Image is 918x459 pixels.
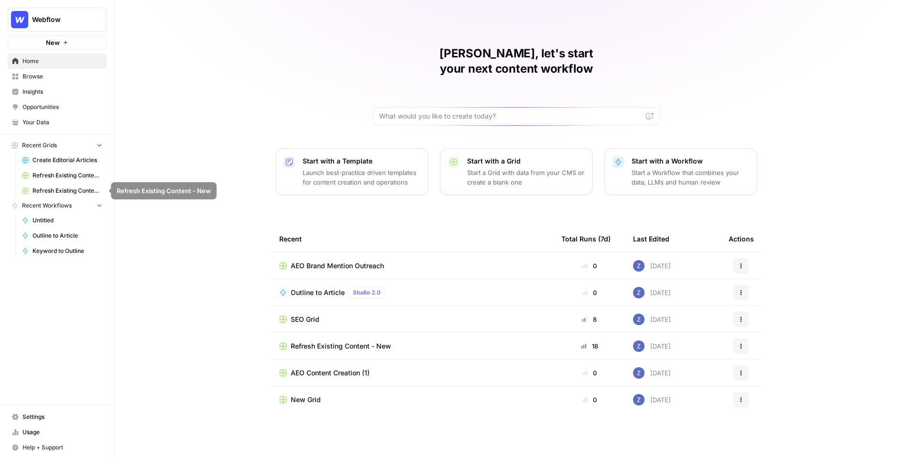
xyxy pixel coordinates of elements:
div: Last Edited [633,226,669,252]
img: if0rly7j6ey0lzdmkp6rmyzsebv0 [633,367,645,379]
a: Home [8,54,107,69]
div: Recent [279,226,546,252]
span: AEO Brand Mention Outreach [291,261,384,271]
span: Browse [22,72,102,81]
span: Studio 2.0 [353,288,381,297]
p: Start a Workflow that combines your data, LLMs and human review [632,168,749,187]
p: Start with a Workflow [632,156,749,166]
div: 18 [561,341,618,351]
span: Help + Support [22,443,102,452]
div: 0 [561,261,618,271]
div: 8 [561,315,618,324]
button: Help + Support [8,440,107,455]
img: if0rly7j6ey0lzdmkp6rmyzsebv0 [633,314,645,325]
span: Recent Grids [22,141,57,150]
button: Start with a GridStart a Grid with data from your CMS or create a blank one [440,148,593,195]
a: Your Data [8,115,107,130]
div: 0 [561,368,618,378]
a: Opportunities [8,99,107,115]
div: [DATE] [633,314,671,325]
img: if0rly7j6ey0lzdmkp6rmyzsebv0 [633,260,645,272]
span: Create Editorial Articles [33,156,102,164]
input: What would you like to create today? [379,111,642,121]
a: Refresh Existing Content - New [18,183,107,198]
p: Start with a Template [303,156,420,166]
img: if0rly7j6ey0lzdmkp6rmyzsebv0 [633,394,645,405]
a: Untitled [18,213,107,228]
span: Refresh Existing Content (11) [33,171,102,180]
span: Keyword to Outline [33,247,102,255]
div: [DATE] [633,340,671,352]
a: AEO Content Creation (1) [279,368,546,378]
span: Usage [22,428,102,437]
span: Recent Workflows [22,201,72,210]
a: Usage [8,425,107,440]
button: Workspace: Webflow [8,8,107,32]
span: Your Data [22,118,102,127]
h1: [PERSON_NAME], let's start your next content workflow [373,46,660,76]
img: Webflow Logo [11,11,28,28]
div: Actions [729,226,754,252]
span: Refresh Existing Content - New [33,186,102,195]
a: Create Editorial Articles [18,153,107,168]
span: Opportunities [22,103,102,111]
p: Launch best-practice driven templates for content creation and operations [303,168,420,187]
img: if0rly7j6ey0lzdmkp6rmyzsebv0 [633,287,645,298]
span: Home [22,57,102,66]
span: Settings [22,413,102,421]
span: New Grid [291,395,321,404]
p: Start a Grid with data from your CMS or create a blank one [467,168,585,187]
div: [DATE] [633,367,671,379]
a: Refresh Existing Content - New [279,341,546,351]
a: AEO Brand Mention Outreach [279,261,546,271]
div: [DATE] [633,260,671,272]
div: [DATE] [633,394,671,405]
a: Outline to ArticleStudio 2.0 [279,287,546,298]
span: SEO Grid [291,315,319,324]
a: SEO Grid [279,315,546,324]
img: if0rly7j6ey0lzdmkp6rmyzsebv0 [633,340,645,352]
button: Start with a TemplateLaunch best-practice driven templates for content creation and operations [275,148,428,195]
span: Insights [22,87,102,96]
button: New [8,35,107,50]
a: Settings [8,409,107,425]
div: 0 [561,395,618,404]
p: Start with a Grid [467,156,585,166]
span: Webflow [32,15,90,24]
div: 0 [561,288,618,297]
span: Outline to Article [291,288,345,297]
span: AEO Content Creation (1) [291,368,370,378]
a: New Grid [279,395,546,404]
button: Start with a WorkflowStart a Workflow that combines your data, LLMs and human review [604,148,757,195]
a: Refresh Existing Content (11) [18,168,107,183]
a: Insights [8,84,107,99]
div: Total Runs (7d) [561,226,611,252]
a: Browse [8,69,107,84]
button: Recent Grids [8,138,107,153]
div: [DATE] [633,287,671,298]
span: Outline to Article [33,231,102,240]
button: Recent Workflows [8,198,107,213]
span: New [46,38,60,47]
a: Keyword to Outline [18,243,107,259]
a: Outline to Article [18,228,107,243]
span: Refresh Existing Content - New [291,341,391,351]
span: Untitled [33,216,102,225]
